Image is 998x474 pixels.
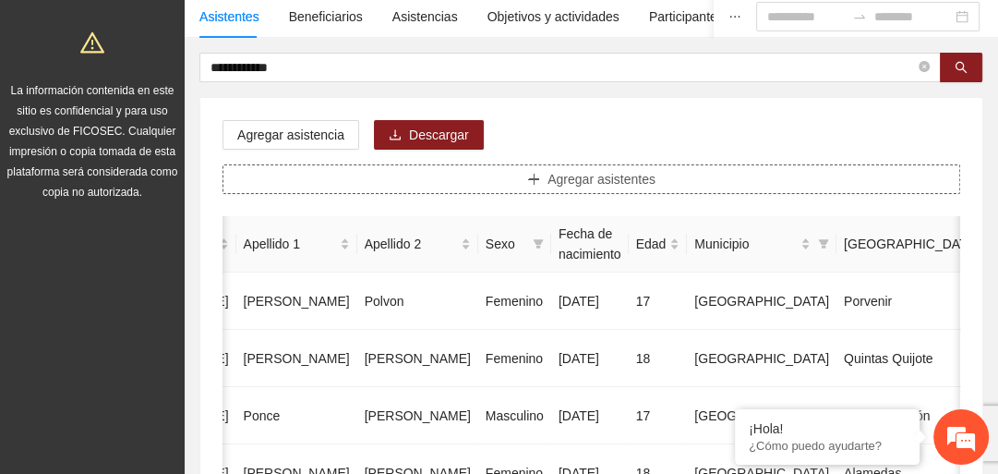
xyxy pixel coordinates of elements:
th: Edad [629,216,688,273]
td: [GEOGRAPHIC_DATA] [687,273,836,330]
span: ellipsis [728,10,741,23]
div: Beneficiarios [289,6,363,27]
div: ¡Hola! [749,421,906,436]
td: [PERSON_NAME] [357,387,478,444]
td: 18 [629,330,688,387]
th: Apellido 1 [236,216,357,273]
th: Municipio [687,216,836,273]
span: La información contenida en este sitio es confidencial y para uso exclusivo de FICOSEC. Cualquier... [7,84,178,199]
td: 17 [629,387,688,444]
td: [PERSON_NAME] [236,330,357,387]
td: [DATE] [551,273,629,330]
span: swap-right [852,9,867,24]
div: Minimizar ventana de chat en vivo [303,9,347,54]
span: Apellido 1 [244,234,336,254]
button: search [940,53,982,82]
span: Municipio [694,234,797,254]
span: Edad [636,234,667,254]
span: Agregar asistencia [237,125,344,145]
span: search [955,61,968,76]
span: close-circle [919,59,930,77]
td: [GEOGRAPHIC_DATA] [687,330,836,387]
td: Femenino [478,330,551,387]
span: filter [818,238,829,249]
button: Agregar asistencia [222,120,359,150]
span: Descargar [409,125,469,145]
td: 17 [629,273,688,330]
td: [DATE] [551,387,629,444]
div: Chatee con nosotros ahora [96,94,310,118]
div: Participantes [649,6,724,27]
span: warning [80,30,104,55]
div: Asistentes [199,6,259,27]
span: filter [814,230,833,258]
button: downloadDescargar [374,120,484,150]
span: filter [529,230,547,258]
p: ¿Cómo puedo ayudarte? [749,439,906,453]
span: close-circle [919,61,930,72]
td: [PERSON_NAME] [236,273,357,330]
td: Masculino [478,387,551,444]
td: [DATE] [551,330,629,387]
span: Estamos en línea. [107,141,255,328]
span: to [852,9,867,24]
th: Apellido 2 [357,216,478,273]
span: Sexo [486,234,525,254]
th: Fecha de nacimiento [551,216,629,273]
span: filter [533,238,544,249]
td: [GEOGRAPHIC_DATA] [687,387,836,444]
span: Apellido 2 [365,234,457,254]
div: Asistencias [392,6,458,27]
td: Polvon [357,273,478,330]
span: plus [527,173,540,188]
td: Femenino [478,273,551,330]
td: Ponce [236,387,357,444]
span: [GEOGRAPHIC_DATA] [844,234,979,254]
span: download [389,128,402,143]
td: [PERSON_NAME] [357,330,478,387]
span: Agregar asistentes [547,169,655,189]
button: plusAgregar asistentes [222,164,960,194]
div: Objetivos y actividades [487,6,619,27]
textarea: Escriba su mensaje y pulse “Intro” [9,295,352,359]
